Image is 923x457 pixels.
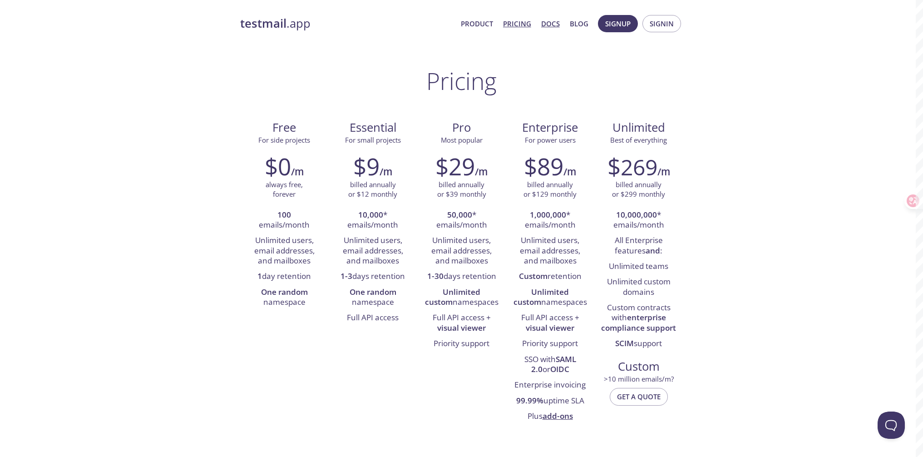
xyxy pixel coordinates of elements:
[601,259,676,274] li: Unlimited teams
[277,209,291,220] strong: 100
[513,285,587,311] li: namespaces
[247,208,322,233] li: emails/month
[513,120,587,135] span: Enterprise
[598,15,638,32] button: Signup
[524,153,563,180] h2: $89
[265,153,291,180] h2: $0
[607,153,657,180] h2: $
[348,180,397,199] p: billed annually or $12 monthly
[447,209,472,220] strong: 50,000
[513,352,587,378] li: SSO with or
[616,209,657,220] strong: 10,000,000
[543,411,573,421] a: add-ons
[258,135,310,144] span: For side projects
[605,18,631,30] span: Signup
[336,269,410,284] li: days retention
[513,233,587,269] li: Unlimited users, email addresses, and mailboxes
[513,393,587,409] li: uptime SLA
[516,395,543,406] strong: 99.99%
[247,120,321,135] span: Free
[513,378,587,393] li: Enterprise invoicing
[424,285,499,311] li: namespaces
[604,374,674,383] span: > 10 million emails/m?
[523,180,577,199] p: billed annually or $129 monthly
[530,209,566,220] strong: 1,000,000
[513,409,587,424] li: Plus
[261,287,308,297] strong: One random
[657,164,670,179] h6: /m
[424,336,499,352] li: Priority support
[247,233,322,269] li: Unlimited users, email addresses, and mailboxes
[424,208,499,233] li: * emails/month
[424,120,499,135] span: Pro
[601,208,676,233] li: * emails/month
[612,180,665,199] p: billed annually or $299 monthly
[426,67,497,94] h1: Pricing
[563,164,576,179] h6: /m
[240,16,454,31] a: testmail.app
[247,285,322,311] li: namespace
[437,323,486,333] strong: visual viewer
[612,119,665,135] span: Unlimited
[541,18,560,30] a: Docs
[358,209,383,220] strong: 10,000
[336,233,410,269] li: Unlimited users, email addresses, and mailboxes
[646,245,660,256] strong: and
[475,164,488,179] h6: /m
[345,135,401,144] span: For small projects
[531,354,576,374] strong: SAML 2.0
[601,300,676,336] li: Custom contracts with
[425,287,481,307] strong: Unlimited custom
[513,208,587,233] li: * emails/month
[570,18,588,30] a: Blog
[291,164,304,179] h6: /m
[513,269,587,284] li: retention
[257,271,262,281] strong: 1
[441,135,483,144] span: Most popular
[601,312,676,333] strong: enterprise compliance support
[601,274,676,300] li: Unlimited custom domains
[513,287,569,307] strong: Unlimited custom
[435,153,475,180] h2: $29
[602,359,676,374] span: Custom
[461,18,493,30] a: Product
[247,269,322,284] li: day retention
[621,152,657,182] span: 269
[336,120,410,135] span: Essential
[240,15,286,31] strong: testmail
[336,208,410,233] li: * emails/month
[513,310,587,336] li: Full API access +
[380,164,392,179] h6: /m
[424,310,499,336] li: Full API access +
[519,271,548,281] strong: Custom
[350,287,396,297] strong: One random
[336,285,410,311] li: namespace
[878,412,905,439] iframe: Help Scout Beacon - Open
[513,336,587,352] li: Priority support
[615,338,634,348] strong: SCIM
[601,233,676,259] li: All Enterprise features :
[650,18,674,30] span: Signin
[642,15,681,32] button: Signin
[336,310,410,326] li: Full API access
[617,391,661,402] span: Get a quote
[266,180,303,199] p: always free, forever
[437,180,486,199] p: billed annually or $39 monthly
[610,135,667,144] span: Best of everything
[550,364,569,374] strong: OIDC
[601,336,676,352] li: support
[424,233,499,269] li: Unlimited users, email addresses, and mailboxes
[525,135,576,144] span: For power users
[427,271,444,281] strong: 1-30
[610,388,668,405] button: Get a quote
[353,153,380,180] h2: $9
[341,271,352,281] strong: 1-3
[503,18,531,30] a: Pricing
[424,269,499,284] li: days retention
[526,323,574,333] strong: visual viewer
